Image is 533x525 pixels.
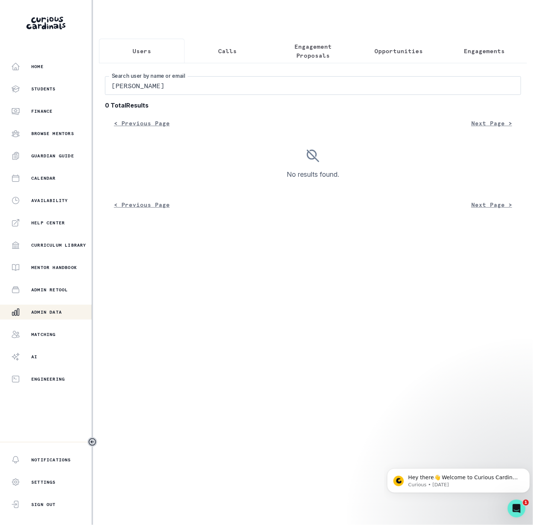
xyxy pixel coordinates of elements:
[31,108,52,114] p: Finance
[133,47,151,55] p: Users
[384,453,533,505] iframe: Intercom notifications message
[523,500,529,506] span: 1
[105,116,179,131] button: < Previous Page
[31,265,77,270] p: Mentor Handbook
[31,198,68,204] p: Availability
[31,287,68,293] p: Admin Retool
[24,29,137,35] p: Message from Curious, sent 32w ago
[31,131,74,137] p: Browse Mentors
[31,376,65,382] p: Engineering
[31,175,56,181] p: Calendar
[464,47,505,55] p: Engagements
[374,47,423,55] p: Opportunities
[31,153,74,159] p: Guardian Guide
[31,64,44,70] p: Home
[31,242,86,248] p: Curriculum Library
[31,332,56,337] p: Matching
[31,457,71,463] p: Notifications
[508,500,526,518] iframe: Intercom live chat
[31,502,56,508] p: Sign Out
[31,479,56,485] p: Settings
[462,197,521,212] button: Next Page >
[31,309,62,315] p: Admin Data
[287,169,339,179] p: No results found.
[31,86,56,92] p: Students
[31,220,65,226] p: Help Center
[218,47,237,55] p: Calls
[87,437,97,447] button: Toggle sidebar
[24,22,136,57] span: Hey there👋 Welcome to Curious Cardinals 🙌 Take a look around! If you have any questions or are ex...
[462,116,521,131] button: Next Page >
[105,101,521,110] b: 0 Total Results
[31,354,37,360] p: AI
[277,42,350,60] p: Engagement Proposals
[105,197,179,212] button: < Previous Page
[26,17,66,29] img: Curious Cardinals Logo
